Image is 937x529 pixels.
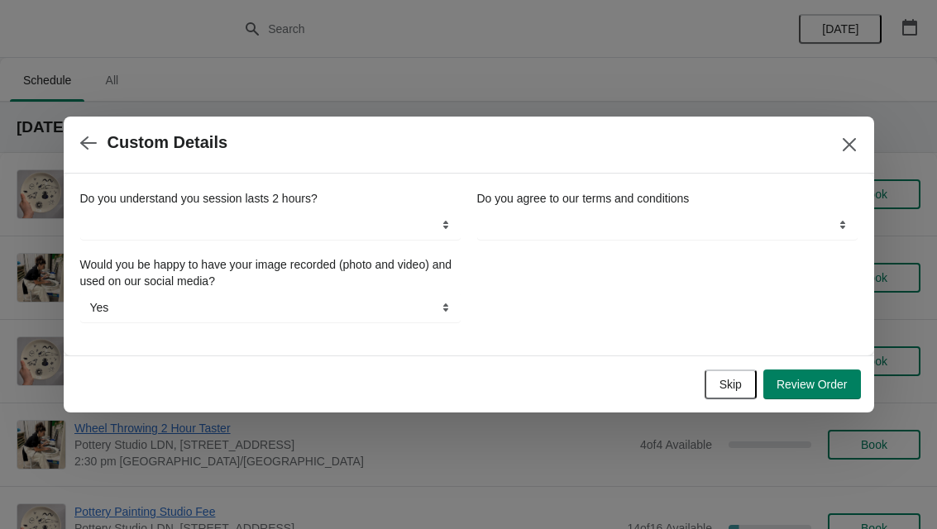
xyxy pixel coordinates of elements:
[80,190,318,207] label: Do you understand you session lasts 2 hours?
[477,190,690,207] label: Do you agree to our terms and conditions
[108,133,228,152] h2: Custom Details
[719,378,742,391] span: Skip
[80,256,461,289] label: Would you be happy to have your image recorded (photo and video) and used on our social media?
[777,378,848,391] span: Review Order
[834,130,864,160] button: Close
[763,369,861,399] button: Review Order
[705,369,757,399] button: Skip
